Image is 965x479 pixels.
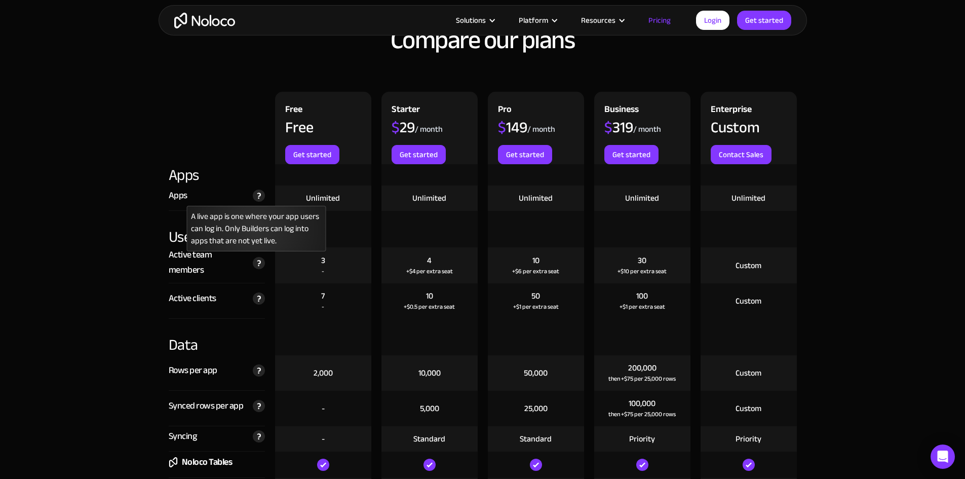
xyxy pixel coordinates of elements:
[519,14,548,27] div: Platform
[737,11,791,30] a: Get started
[931,445,955,469] div: Open Intercom Messenger
[456,14,486,27] div: Solutions
[519,193,553,204] div: Unlimited
[169,247,248,278] div: Active team members
[736,296,761,307] div: Custom
[169,188,187,203] div: Apps
[524,367,548,379] div: 50,000
[322,266,324,276] div: -
[418,367,441,379] div: 10,000
[413,433,445,445] div: Standard
[736,260,761,271] div: Custom
[736,403,761,414] div: Custom
[629,398,655,409] div: 100,000
[629,433,655,445] div: Priority
[169,211,265,247] div: Users
[604,113,612,141] span: $
[636,14,683,27] a: Pricing
[620,302,665,312] div: +$1 per extra seat
[404,302,455,312] div: +$0.5 per extra seat
[321,290,325,302] div: 7
[427,255,432,266] div: 4
[169,319,265,355] div: Data
[604,120,633,135] div: 319
[604,145,659,164] a: Get started
[524,403,548,414] div: 25,000
[617,266,667,276] div: +$10 per extra seat
[285,102,302,120] div: Free
[392,113,400,141] span: $
[412,193,446,204] div: Unlimited
[285,145,339,164] a: Get started
[711,120,760,135] div: Custom
[169,164,265,186] div: Apps
[174,13,235,28] a: home
[636,290,648,302] div: 100
[696,11,729,30] a: Login
[531,290,540,302] div: 50
[322,433,325,445] div: -
[625,193,659,204] div: Unlimited
[285,120,314,135] div: Free
[314,367,333,379] div: 2,000
[169,363,217,378] div: Rows per app
[392,145,446,164] a: Get started
[392,120,415,135] div: 29
[415,124,443,135] div: / month
[169,291,216,306] div: Active clients
[736,433,761,445] div: Priority
[406,266,453,276] div: +$4 per extra seat
[581,14,615,27] div: Resources
[608,374,676,384] div: then +$75 per 25,000 rows
[604,102,639,120] div: Business
[532,255,539,266] div: 10
[527,124,555,135] div: / month
[731,193,765,204] div: Unlimited
[322,302,324,312] div: -
[169,429,197,444] div: Syncing
[182,455,233,470] div: Noloco Tables
[322,403,325,414] div: -
[513,302,559,312] div: +$1 per extra seat
[169,26,797,54] h2: Compare our plans
[520,433,552,445] div: Standard
[186,206,326,251] div: A live app is one where your app users can log in. Only Builders can log into apps that are not y...
[498,102,512,120] div: Pro
[498,120,527,135] div: 149
[498,113,506,141] span: $
[633,124,661,135] div: / month
[736,367,761,379] div: Custom
[711,145,771,164] a: Contact Sales
[498,145,552,164] a: Get started
[628,362,657,374] div: 200,000
[321,255,325,266] div: 3
[392,102,420,120] div: Starter
[711,102,752,120] div: Enterprise
[306,193,340,204] div: Unlimited
[420,403,439,414] div: 5,000
[638,255,646,266] div: 30
[426,290,433,302] div: 10
[608,409,676,419] div: then +$75 per 25,000 rows
[169,398,244,414] div: Synced rows per app
[443,14,506,27] div: Solutions
[506,14,568,27] div: Platform
[512,266,559,276] div: +$6 per extra seat
[568,14,636,27] div: Resources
